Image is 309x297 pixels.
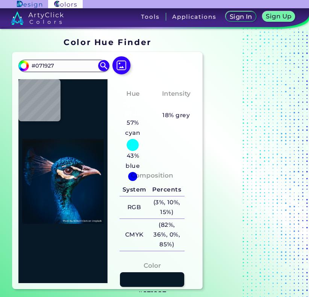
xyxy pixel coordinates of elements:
h4: Color [144,260,161,271]
a: Sign In [225,11,257,22]
h5: 18% grey [162,110,190,120]
h5: (3%, 10%, 15%) [149,196,185,219]
img: icon search [98,60,109,71]
h4: Hue [126,88,139,99]
h5: CMYK [120,229,149,241]
img: ArtyClick Design logo [17,1,42,8]
img: icon picture [112,56,130,74]
h3: Cyan-Blue [118,100,148,118]
h4: Intensity [162,88,191,99]
h5: 43% blue [117,151,149,171]
h5: 57% cyan [117,118,149,138]
input: type color.. [29,61,99,71]
h4: Composition [131,170,173,181]
img: logo_artyclick_colors_white.svg [11,11,64,25]
h1: Color Hue Finder [64,36,151,48]
img: img_pavlin.jpg [22,83,104,279]
h5: System [120,184,149,196]
h3: Tools [141,14,159,20]
h5: (82%, 36%, 0%, 85%) [149,219,185,251]
h5: Sign In [229,14,253,20]
h3: Moderate [156,100,196,109]
h5: RGB [120,201,149,214]
h3: Applications [172,14,216,20]
h5: Sign Up [265,13,292,20]
h5: Percents [149,184,185,196]
a: Sign Up [262,11,296,22]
